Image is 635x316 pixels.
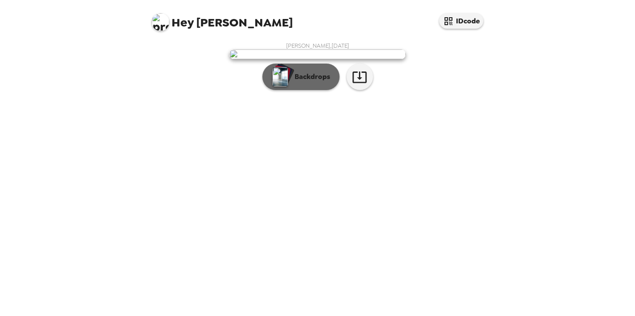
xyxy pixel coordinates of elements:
img: user [229,49,406,59]
span: [PERSON_NAME] [152,9,293,29]
p: Backdrops [290,71,330,82]
img: profile pic [152,13,169,31]
button: IDcode [439,13,483,29]
span: Hey [172,15,194,30]
span: [PERSON_NAME] , [DATE] [286,42,349,49]
button: Backdrops [262,64,340,90]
